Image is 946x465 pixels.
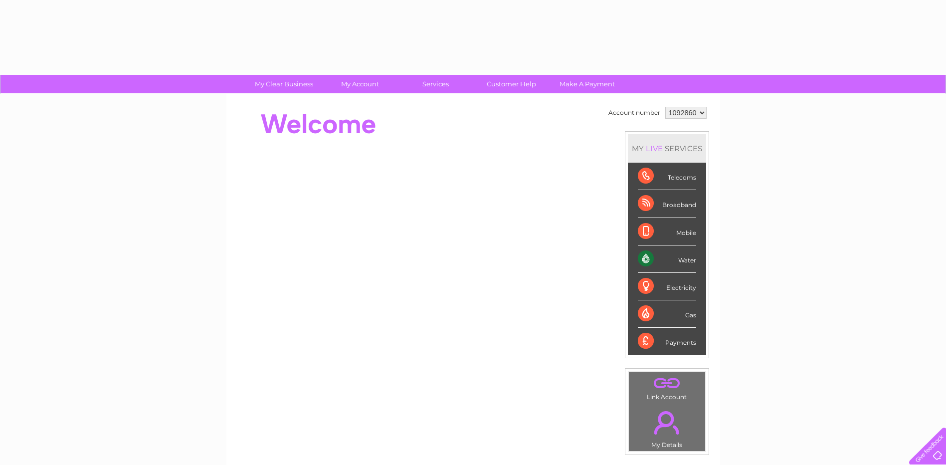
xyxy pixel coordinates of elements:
[546,75,628,93] a: Make A Payment
[638,300,696,328] div: Gas
[638,245,696,273] div: Water
[638,273,696,300] div: Electricity
[243,75,325,93] a: My Clear Business
[631,405,703,440] a: .
[470,75,553,93] a: Customer Help
[631,375,703,392] a: .
[638,190,696,218] div: Broadband
[628,372,706,403] td: Link Account
[606,104,663,121] td: Account number
[644,144,665,153] div: LIVE
[638,328,696,355] div: Payments
[638,163,696,190] div: Telecoms
[319,75,401,93] a: My Account
[628,403,706,452] td: My Details
[628,134,706,163] div: MY SERVICES
[394,75,477,93] a: Services
[638,218,696,245] div: Mobile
